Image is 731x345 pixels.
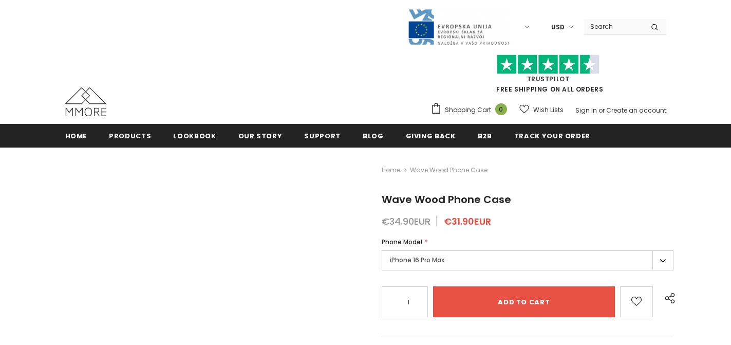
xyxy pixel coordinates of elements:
[410,164,488,176] span: Wave Wood Phone Case
[533,105,564,115] span: Wish Lists
[430,59,666,94] span: FREE SHIPPING ON ALL ORDERS
[109,131,151,141] span: Products
[363,131,384,141] span: Blog
[173,124,216,147] a: Lookbook
[65,124,87,147] a: Home
[527,75,570,83] a: Trustpilot
[407,22,510,31] a: Javni Razpis
[407,8,510,46] img: Javni Razpis
[65,131,87,141] span: Home
[598,106,605,115] span: or
[478,124,492,147] a: B2B
[382,215,430,228] span: €34.90EUR
[304,131,341,141] span: support
[406,124,456,147] a: Giving back
[173,131,216,141] span: Lookbook
[514,124,590,147] a: Track your order
[575,106,597,115] a: Sign In
[363,124,384,147] a: Blog
[238,131,283,141] span: Our Story
[406,131,456,141] span: Giving back
[551,22,565,32] span: USD
[519,101,564,119] a: Wish Lists
[65,87,106,116] img: MMORE Cases
[433,286,615,317] input: Add to cart
[444,215,491,228] span: €31.90EUR
[606,106,666,115] a: Create an account
[109,124,151,147] a: Products
[497,55,599,75] img: Trust Pilot Stars
[382,192,511,207] span: Wave Wood Phone Case
[445,105,491,115] span: Shopping Cart
[238,124,283,147] a: Our Story
[584,19,643,34] input: Search Site
[514,131,590,141] span: Track your order
[430,102,512,118] a: Shopping Cart 0
[382,164,400,176] a: Home
[304,124,341,147] a: support
[495,103,507,115] span: 0
[382,250,673,270] label: iPhone 16 Pro Max
[478,131,492,141] span: B2B
[382,238,422,246] span: Phone Model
